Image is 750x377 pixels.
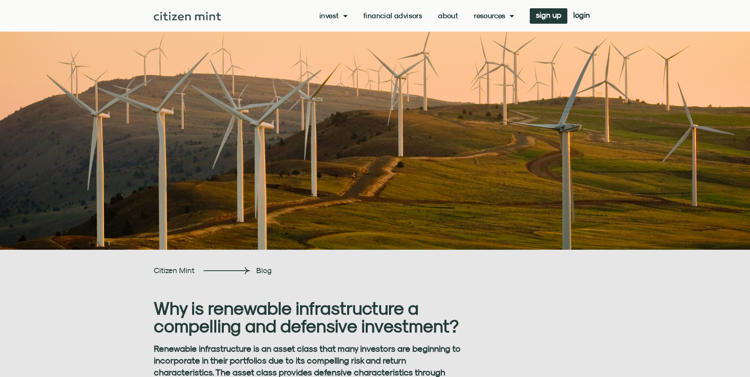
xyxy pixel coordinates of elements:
[573,12,590,18] span: login
[154,12,221,21] img: Citizen Mint
[154,299,465,335] h1: Why is renewable infrastructure a compelling and defensive investment?
[256,266,462,275] h2: Blog
[363,12,422,20] a: Financial Advisors
[319,12,514,20] nav: Menu
[536,12,561,18] span: sign up
[567,8,596,24] a: login
[319,12,348,20] a: Invest
[438,12,458,20] a: About
[530,8,567,24] a: sign up
[154,266,197,275] h2: Citizen Mint
[474,12,514,20] a: Resources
